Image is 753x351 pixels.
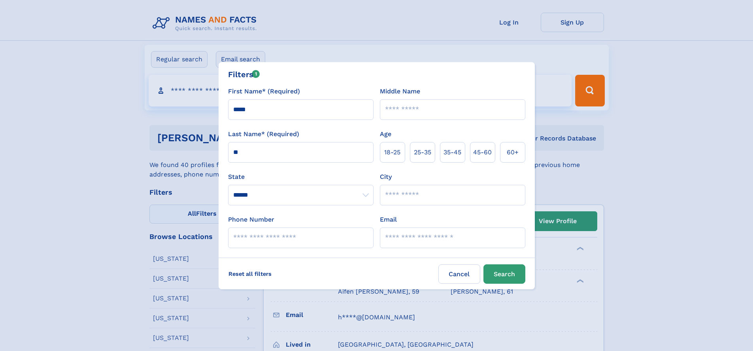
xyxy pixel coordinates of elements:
label: Email [380,215,397,224]
span: 18‑25 [384,148,400,157]
label: Cancel [438,264,480,284]
label: State [228,172,374,182]
span: 60+ [507,148,519,157]
label: Age [380,129,391,139]
label: Last Name* (Required) [228,129,299,139]
span: 35‑45 [443,148,461,157]
label: Phone Number [228,215,274,224]
label: Reset all filters [223,264,277,283]
label: Middle Name [380,87,420,96]
label: First Name* (Required) [228,87,300,96]
span: 25‑35 [414,148,431,157]
span: 45‑60 [473,148,492,157]
button: Search [483,264,525,284]
label: City [380,172,392,182]
div: Filters [228,68,260,80]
